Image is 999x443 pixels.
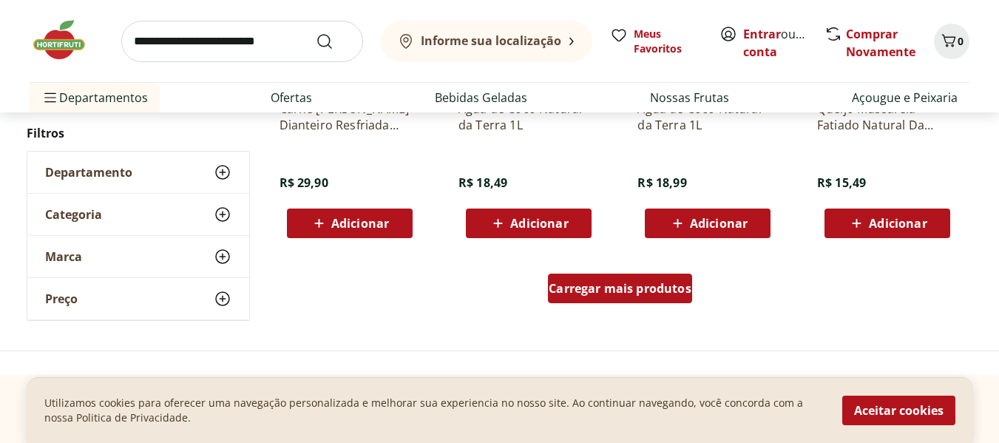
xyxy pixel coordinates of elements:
span: Categoria [45,207,102,222]
span: 0 [958,34,964,48]
button: Submit Search [316,33,351,50]
a: Entrar [743,26,781,42]
span: Adicionar [331,217,389,229]
button: Adicionar [466,209,592,238]
button: Informe sua localização [381,21,592,62]
span: Marca [45,249,82,264]
a: Açougue e Peixaria [852,89,958,106]
span: R$ 29,90 [280,175,328,191]
span: Departamentos [41,80,148,115]
button: Menu [41,80,59,115]
a: Água de Coco Natural da Terra 1L [458,101,599,133]
span: Departamento [45,165,132,180]
button: Carrinho [934,24,969,59]
input: search [121,21,363,62]
b: Informe sua localização [421,33,561,49]
span: Adicionar [869,217,927,229]
a: Nossas Frutas [650,89,729,106]
button: Marca [27,236,249,277]
a: Queijo Mussarela Fatiado Natural Da Terra 150g [817,101,958,133]
span: ou [743,25,809,61]
span: Preço [45,291,78,306]
button: Aceitar cookies [842,396,955,425]
span: R$ 18,49 [458,175,507,191]
a: Comprar Novamente [846,26,915,60]
span: Adicionar [690,217,748,229]
button: Adicionar [287,209,413,238]
span: R$ 18,99 [637,175,686,191]
a: Criar conta [743,26,824,60]
a: Bebidas Geladas [435,89,527,106]
button: Adicionar [645,209,771,238]
span: Carregar mais produtos [549,283,691,294]
button: Adicionar [824,209,950,238]
a: Ofertas [271,89,312,106]
a: Carregar mais produtos [548,274,692,309]
a: Meus Favoritos [610,27,702,56]
h2: Filtros [27,118,250,148]
button: Preço [27,278,249,319]
span: Meus Favoritos [634,27,702,56]
span: R$ 15,49 [817,175,866,191]
button: Categoria [27,194,249,235]
a: Água de Coco Natural da Terra 1L [637,101,778,133]
img: Hortifruti [30,18,104,62]
button: Departamento [27,152,249,193]
p: Utilizamos cookies para oferecer uma navegação personalizada e melhorar sua experiencia no nosso ... [44,396,824,425]
span: Adicionar [510,217,568,229]
a: Carne [PERSON_NAME] Dianteiro Resfriada Natural da Terra 500g [280,101,420,133]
